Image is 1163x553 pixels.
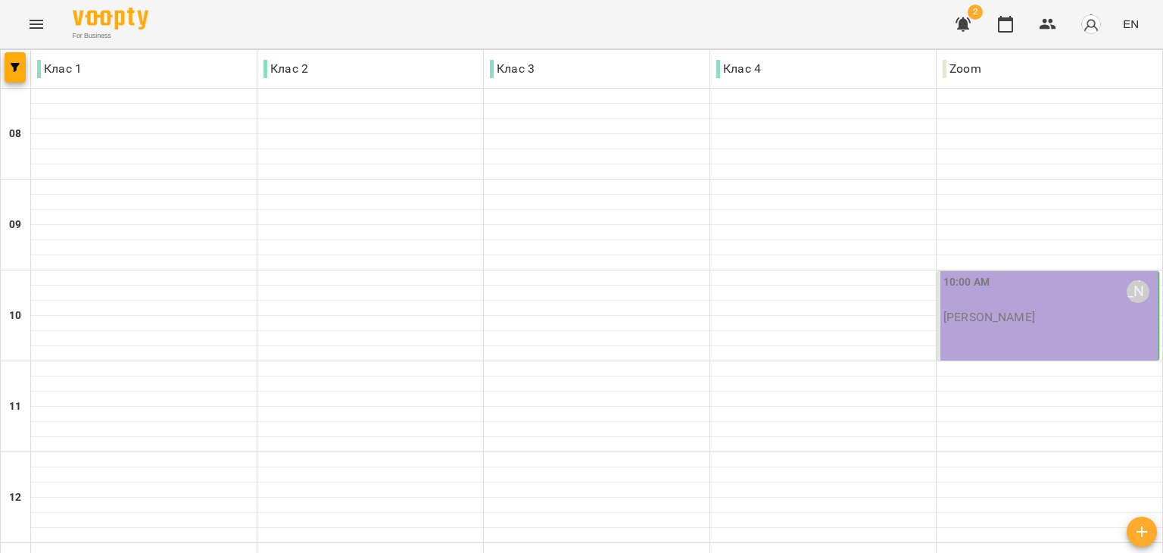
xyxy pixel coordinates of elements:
span: 2 [968,5,983,20]
h6: 10 [9,308,21,324]
p: Клас 1 [37,60,82,78]
button: EN [1117,10,1145,38]
span: EN [1123,16,1139,32]
span: For Business [73,31,148,41]
p: Клас 4 [716,60,761,78]
button: Add lesson [1127,517,1157,547]
h6: 09 [9,217,21,233]
p: Клас 2 [263,60,308,78]
div: Гайн Анастасія [1127,280,1149,303]
button: Menu [18,6,55,42]
img: avatar_s.png [1080,14,1102,35]
label: 10:00 AM [943,274,990,291]
h6: 12 [9,489,21,506]
p: Клас 3 [490,60,535,78]
img: Voopty Logo [73,8,148,30]
p: [PERSON_NAME] [943,311,1035,323]
h6: 08 [9,126,21,142]
h6: 11 [9,398,21,415]
p: Zoom [943,60,981,78]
